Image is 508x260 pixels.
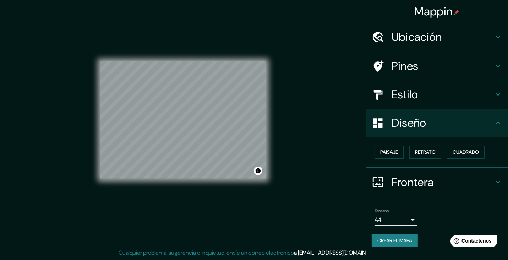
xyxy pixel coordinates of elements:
[375,146,404,159] button: Paisaje
[377,236,412,245] font: Crear el mapa
[415,4,453,19] font: Mappin
[366,23,508,51] div: Ubicación
[392,87,494,102] h4: Estilo
[409,146,441,159] button: Retrato
[392,175,494,189] h4: Frontera
[392,59,494,73] h4: Pines
[254,167,262,175] button: Alternar atribución
[447,146,485,159] button: Cuadrado
[119,249,387,257] p: Cualquier problema, sugerencia o inquietud, envíe un correo electrónico .
[366,168,508,196] div: Frontera
[100,61,266,179] canvas: Mapa
[453,148,479,157] font: Cuadrado
[415,148,436,157] font: Retrato
[445,232,500,252] iframe: Help widget launcher
[294,249,386,256] a: a [EMAIL_ADDRESS][DOMAIN_NAME]
[380,148,398,157] font: Paisaje
[375,208,389,214] label: Tamaño
[366,52,508,80] div: Pines
[375,214,417,226] div: A4
[366,80,508,109] div: Estilo
[454,10,459,15] img: pin-icon.png
[366,109,508,137] div: Diseño
[372,234,418,247] button: Crear el mapa
[392,30,494,44] h4: Ubicación
[392,116,494,130] h4: Diseño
